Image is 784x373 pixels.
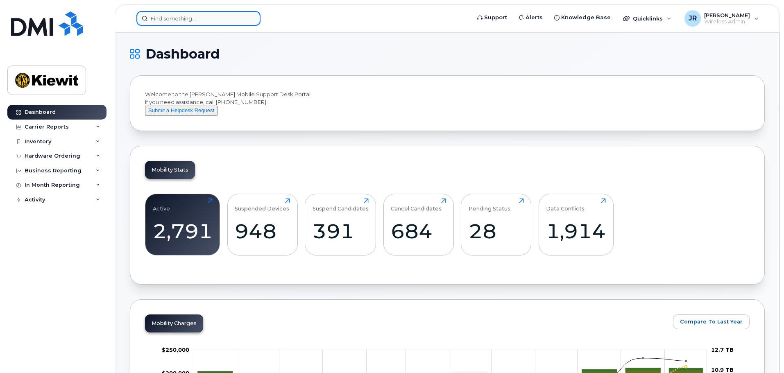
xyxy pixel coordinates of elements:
div: Cancel Candidates [391,198,442,212]
a: Active2,791 [153,198,213,251]
iframe: Messenger Launcher [748,337,778,367]
div: Welcome to the [PERSON_NAME] Mobile Support Desk Portal If you need assistance, call [PHONE_NUMBER]. [145,90,750,116]
div: Data Conflicts [546,198,585,212]
tspan: $250,000 [162,346,189,353]
a: Data Conflicts1,914 [546,198,606,251]
div: 28 [469,219,524,243]
div: 1,914 [546,219,606,243]
a: Cancel Candidates684 [391,198,446,251]
div: Pending Status [469,198,510,212]
span: Dashboard [145,48,220,60]
a: Submit a Helpdesk Request [145,107,218,113]
button: Compare To Last Year [673,314,750,329]
div: 2,791 [153,219,213,243]
button: Submit a Helpdesk Request [145,106,218,116]
a: Suspend Candidates391 [313,198,369,251]
tspan: 12.7 TB [711,346,734,353]
tspan: 10.9 TB [711,366,734,373]
span: Compare To Last Year [680,318,743,326]
g: $0 [162,346,189,353]
div: 391 [313,219,369,243]
div: 948 [235,219,290,243]
div: Suspend Candidates [313,198,369,212]
a: Pending Status28 [469,198,524,251]
div: 684 [391,219,446,243]
div: Suspended Devices [235,198,289,212]
div: Active [153,198,170,212]
a: Suspended Devices948 [235,198,290,251]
